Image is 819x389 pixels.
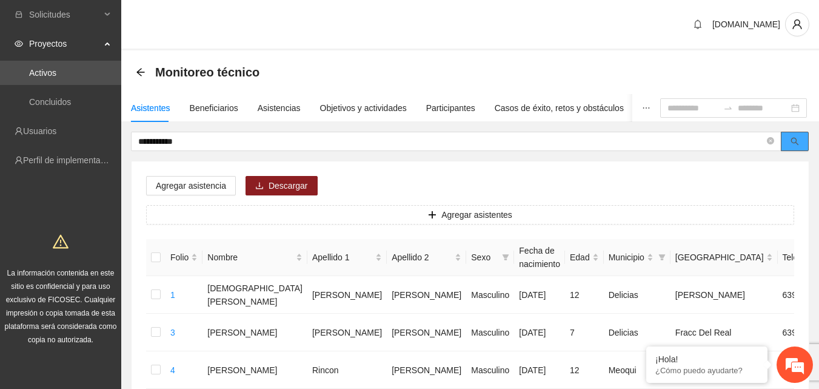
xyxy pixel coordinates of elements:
span: filter [500,248,512,266]
span: filter [656,248,668,266]
span: download [255,181,264,191]
td: [DATE] [514,314,565,351]
div: Objetivos y actividades [320,101,407,115]
span: ellipsis [642,104,650,112]
span: plus [428,211,436,220]
td: Masculino [466,351,514,389]
div: Minimizar ventana de chat en vivo [199,6,228,35]
td: 12 [565,276,604,314]
td: [PERSON_NAME] [202,314,307,351]
td: 7 [565,314,604,351]
span: bell [689,19,707,29]
span: Agregar asistencia [156,179,226,192]
button: Agregar asistencia [146,176,236,195]
button: downloadDescargar [246,176,318,195]
a: 3 [170,328,175,337]
td: Delicias [604,314,670,351]
textarea: Escriba su mensaje y pulse “Intro” [6,260,231,302]
button: search [781,132,809,151]
button: user [785,12,809,36]
td: Fracc Del Real [670,314,778,351]
td: Meoqui [604,351,670,389]
span: to [723,103,733,113]
span: close-circle [767,137,774,144]
td: [PERSON_NAME] [202,351,307,389]
span: search [791,137,799,147]
td: [PERSON_NAME] [387,276,466,314]
div: Back [136,67,145,78]
a: 4 [170,365,175,375]
span: Solicitudes [29,2,101,27]
th: Nombre [202,239,307,276]
span: warning [53,234,69,249]
th: Colonia [670,239,778,276]
p: ¿Cómo puedo ayudarte? [655,366,758,375]
span: eye [15,39,23,48]
td: [DEMOGRAPHIC_DATA][PERSON_NAME] [202,276,307,314]
span: Nombre [207,251,293,264]
span: Estamos en línea. [70,126,167,249]
span: filter [658,254,666,261]
span: Edad [570,251,590,264]
span: [DOMAIN_NAME] [712,19,780,29]
td: Delicias [604,276,670,314]
span: filter [502,254,509,261]
span: Municipio [609,251,644,264]
span: Folio [170,251,189,264]
th: Municipio [604,239,670,276]
span: La información contenida en este sitio es confidencial y para uso exclusivo de FICOSEC. Cualquier... [5,269,117,344]
div: Participantes [426,101,475,115]
td: [PERSON_NAME] [670,276,778,314]
th: Folio [165,239,202,276]
span: Apellido 2 [392,251,452,264]
span: Descargar [269,179,308,192]
a: Activos [29,68,56,78]
th: Apellido 2 [387,239,466,276]
td: [PERSON_NAME] [307,276,387,314]
td: 12 [565,351,604,389]
span: inbox [15,10,23,19]
a: Usuarios [23,126,56,136]
span: Sexo [471,251,497,264]
div: Beneficiarios [190,101,238,115]
td: Masculino [466,276,514,314]
td: [PERSON_NAME] [387,314,466,351]
th: Edad [565,239,604,276]
td: [PERSON_NAME] [307,314,387,351]
button: ellipsis [632,94,660,122]
span: Agregar asistentes [441,208,512,222]
span: Monitoreo técnico [155,63,259,82]
span: [GEOGRAPHIC_DATA] [675,251,764,264]
span: close-circle [767,136,774,147]
td: Masculino [466,314,514,351]
span: Proyectos [29,32,101,56]
span: swap-right [723,103,733,113]
th: Fecha de nacimiento [514,239,565,276]
td: [PERSON_NAME] [387,351,466,389]
span: Apellido 1 [312,251,373,264]
th: Apellido 1 [307,239,387,276]
td: Rincon [307,351,387,389]
td: [DATE] [514,351,565,389]
div: Chatee con nosotros ahora [63,62,204,78]
div: Asistencias [258,101,301,115]
button: bell [688,15,707,34]
div: ¡Hola! [655,354,758,364]
span: user [786,19,809,30]
td: [DATE] [514,276,565,314]
div: Asistentes [131,101,170,115]
div: Casos de éxito, retos y obstáculos [495,101,624,115]
a: 1 [170,290,175,300]
a: Concluidos [29,97,71,107]
span: arrow-left [136,67,145,77]
button: plusAgregar asistentes [146,205,794,225]
a: Perfil de implementadora [23,155,118,165]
